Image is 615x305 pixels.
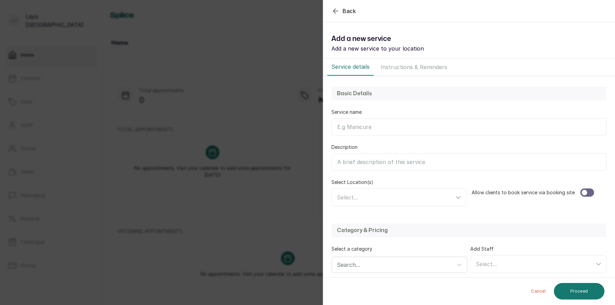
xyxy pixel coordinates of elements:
input: A brief description of this service [331,153,606,171]
label: Description [331,144,358,151]
label: Add Staff [470,246,494,252]
button: Cancel [526,283,551,299]
button: Proceed [554,283,604,299]
input: E.g Manicure [331,118,606,135]
h2: Category & Pricing [337,226,601,235]
label: Select a category [331,246,372,252]
span: Select... [337,194,358,201]
span: Select... [476,261,497,268]
h2: Basic Details [337,89,601,98]
button: Instructions & Reminders [376,58,451,76]
label: Service name [331,109,362,116]
label: Select Location(s) [331,179,373,186]
h1: Add a new service [331,33,606,44]
span: Back [342,7,356,15]
button: Back [331,7,356,15]
button: Service details [327,58,374,76]
label: Allow clients to book service via booking site [472,189,575,196]
p: Add a new service to your location [331,44,606,53]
